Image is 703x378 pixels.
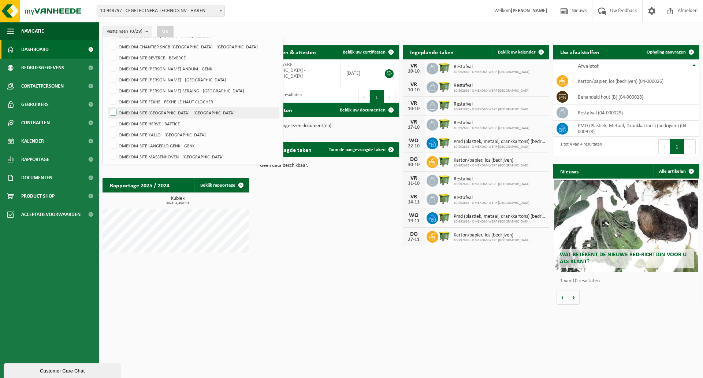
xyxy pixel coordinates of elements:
[438,230,451,242] img: WB-1100-HPE-GN-50
[406,175,421,181] div: VR
[454,126,529,131] span: 10-992688 - OMEXOM-WERF [GEOGRAPHIC_DATA]
[406,100,421,106] div: VR
[560,252,687,265] span: Wat betekent de nieuwe RED-richtlijn voor u als klant?
[454,176,529,182] span: Restafval
[108,140,279,151] label: OMEXOM-SITE LANGERLO GENK - GENK
[438,80,451,93] img: WB-1100-HPE-GN-50
[108,74,279,85] label: OMEXOM-SITE [PERSON_NAME] - [GEOGRAPHIC_DATA]
[454,64,529,70] span: Restafval
[108,162,279,173] label: OMEXOM-SKETCHERS [GEOGRAPHIC_DATA] - [GEOGRAPHIC_DATA]
[568,290,580,305] button: Volgende
[438,136,451,149] img: WB-1100-HPE-GN-50
[454,139,546,145] span: Pmd (plastiek, metaal, drankkartons) (bedrijven)
[157,26,174,37] button: OK
[406,106,421,111] div: 10-10
[653,164,699,179] a: Alle artikelen
[572,121,699,137] td: PMD (Plastiek, Metaal, Drankkartons) (bedrijven) (04-000978)
[340,108,386,113] span: Bekijk uw documenten
[406,181,421,186] div: 31-10
[684,139,696,154] button: Next
[670,139,684,154] button: 1
[438,211,451,224] img: WB-1100-HPE-GN-50
[253,45,323,59] h2: Certificaten & attesten
[97,5,225,16] span: 10-943797 - CEGELEC INFRA TECHNICS NV - HAREN
[406,194,421,200] div: VR
[108,96,279,107] label: OMEXOM-SITE FEXHE - FEXHE-LE-HAUT-CLOCHER
[406,125,421,130] div: 17-10
[553,164,586,178] h2: Nieuws
[406,138,421,144] div: WO
[21,95,49,114] span: Gebruikers
[658,139,670,154] button: Previous
[97,6,224,16] span: 10-943797 - CEGELEC INFRA TECHNICS NV - HAREN
[343,50,386,55] span: Bekijk uw certificaten
[406,162,421,168] div: 30-10
[108,52,279,63] label: OMEXOM-SITE BEVERCE - BEVERCÉ
[21,59,64,77] span: Bedrijfsgegevens
[406,63,421,69] div: VR
[108,63,279,74] label: OMEXOM-SITE [PERSON_NAME] ANDUM - GENK
[438,192,451,205] img: WB-1100-HPE-GN-50
[358,90,370,104] button: Previous
[4,362,122,378] iframe: chat widget
[438,62,451,74] img: WB-1100-HPE-GN-50
[406,88,421,93] div: 10-10
[21,169,52,187] span: Documenten
[21,77,64,95] span: Contactpersonen
[406,119,421,125] div: VR
[438,174,451,186] img: WB-1100-HPE-GN-50
[454,107,529,112] span: 10-992688 - OMEXOM-WERF [GEOGRAPHIC_DATA]
[21,132,44,150] span: Kalender
[329,147,386,152] span: Toon de aangevraagde taken
[21,205,81,224] span: Acceptatievoorwaarden
[103,178,177,192] h2: Rapportage 2025 / 2024
[454,70,529,74] span: 10-992688 - OMEXOM-WERF [GEOGRAPHIC_DATA]
[406,200,421,205] div: 14-11
[647,50,686,55] span: Ophaling aanvragen
[406,144,421,149] div: 22-10
[492,45,548,59] a: Bekijk uw kalender
[572,89,699,105] td: behandeld hout (B) (04-000028)
[370,90,384,104] button: 1
[406,237,421,242] div: 27-11
[108,129,279,140] label: OMEXOM-SITE KALLO - [GEOGRAPHIC_DATA]
[108,41,279,52] label: OMEXOM-CHANTIER SNCB [GEOGRAPHIC_DATA] - [GEOGRAPHIC_DATA]
[454,238,529,243] span: 10-992688 - OMEXOM-WERF [GEOGRAPHIC_DATA]
[21,187,55,205] span: Product Shop
[438,118,451,130] img: WB-1100-HPE-GN-50
[454,201,529,205] span: 10-992688 - OMEXOM-WERF [GEOGRAPHIC_DATA]
[103,26,152,37] button: Vestigingen(0/29)
[108,107,279,118] label: OMEXOM-SITE [GEOGRAPHIC_DATA] - [GEOGRAPHIC_DATA]
[406,157,421,162] div: DO
[454,214,546,220] span: Pmd (plastiek, metaal, drankkartons) (bedrijven)
[454,195,529,201] span: Restafval
[406,213,421,219] div: WO
[108,118,279,129] label: OMEXOM-SITE HERVE - BATTICE
[454,89,529,93] span: 10-992688 - OMEXOM-WERF [GEOGRAPHIC_DATA]
[258,80,335,85] span: VLA902981
[454,182,529,187] span: 10-992688 - OMEXOM-WERF [GEOGRAPHIC_DATA]
[572,73,699,89] td: karton/papier, los (bedrijven) (04-000026)
[253,142,319,157] h2: Aangevraagde taken
[641,45,699,59] a: Ophaling aanvragen
[498,50,536,55] span: Bekijk uw kalender
[572,105,699,121] td: restafval (04-000029)
[334,103,398,117] a: Bekijk uw documenten
[21,40,49,59] span: Dashboard
[106,196,249,205] h3: Kubiek
[21,150,49,169] span: Rapportage
[557,290,568,305] button: Vorige
[106,201,249,205] span: 2025: 4,400 m3
[21,114,50,132] span: Contracten
[560,279,696,284] p: 1 van 10 resultaten
[406,219,421,224] div: 19-11
[454,220,546,224] span: 10-992688 - OMEXOM-WERF [GEOGRAPHIC_DATA]
[454,145,546,149] span: 10-992688 - OMEXOM-WERF [GEOGRAPHIC_DATA]
[341,59,377,87] td: [DATE]
[553,45,607,59] h2: Uw afvalstoffen
[194,178,248,192] a: Bekijk rapportage
[323,142,398,157] a: Toon de aangevraagde taken
[554,180,698,272] a: Wat betekent de nieuwe RED-richtlijn voor u als klant?
[454,232,529,238] span: Karton/papier, los (bedrijven)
